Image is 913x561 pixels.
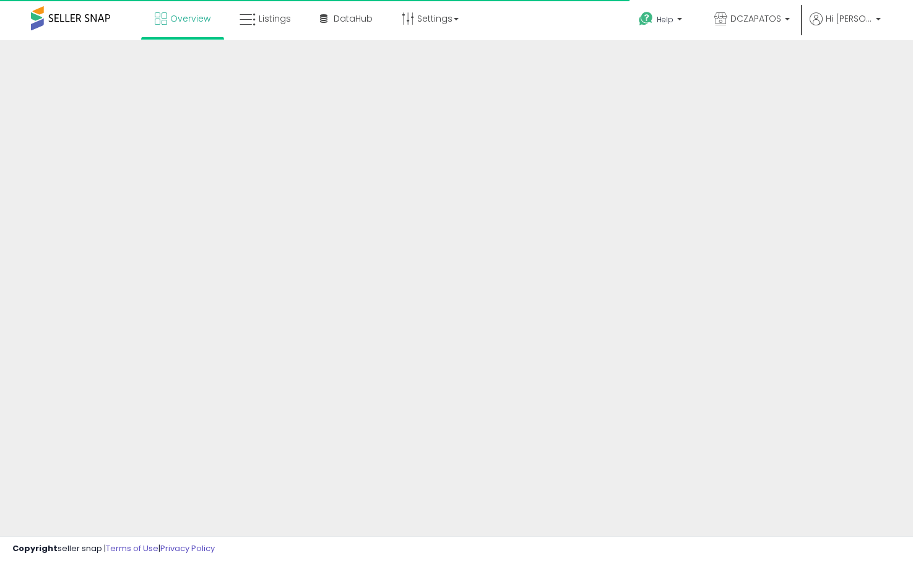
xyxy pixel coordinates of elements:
[259,12,291,25] span: Listings
[106,542,158,554] a: Terms of Use
[657,14,673,25] span: Help
[730,12,781,25] span: DCZAPATOS
[810,12,881,40] a: Hi [PERSON_NAME]
[629,2,694,40] a: Help
[12,543,215,555] div: seller snap | |
[12,542,58,554] strong: Copyright
[638,11,654,27] i: Get Help
[826,12,872,25] span: Hi [PERSON_NAME]
[160,542,215,554] a: Privacy Policy
[334,12,373,25] span: DataHub
[170,12,210,25] span: Overview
